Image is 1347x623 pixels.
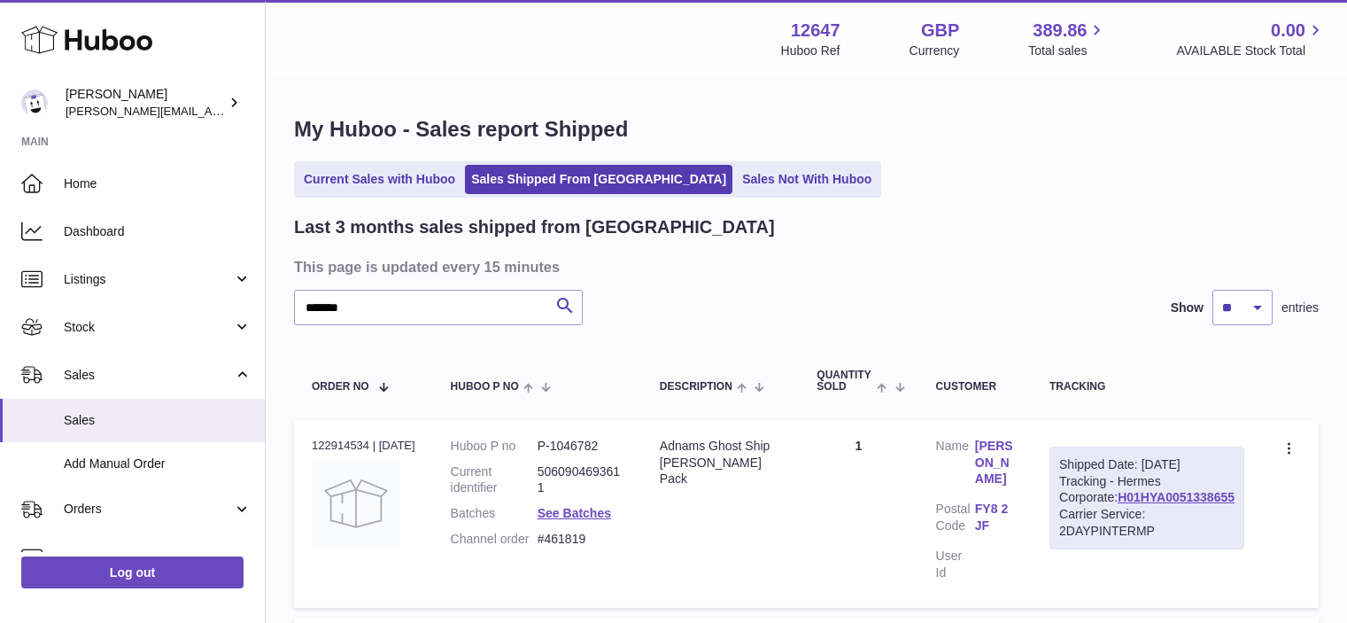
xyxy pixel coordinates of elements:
[298,165,461,194] a: Current Sales with Huboo
[21,557,244,588] a: Log out
[660,381,732,393] span: Description
[66,104,450,118] span: [PERSON_NAME][EMAIL_ADDRESS][PERSON_NAME][DOMAIN_NAME]
[451,438,538,455] dt: Huboo P no
[1059,456,1235,473] div: Shipped Date: [DATE]
[781,43,840,59] div: Huboo Ref
[538,463,624,497] dd: 5060904693611
[64,456,252,472] span: Add Manual Order
[64,412,252,429] span: Sales
[1049,381,1244,393] div: Tracking
[451,381,519,393] span: Huboo P no
[64,223,252,240] span: Dashboard
[1271,19,1305,43] span: 0.00
[451,505,538,522] dt: Batches
[1033,19,1087,43] span: 389.86
[936,548,975,581] dt: User Id
[64,501,233,518] span: Orders
[936,438,975,493] dt: Name
[736,165,878,194] a: Sales Not With Huboo
[64,175,252,192] span: Home
[1281,300,1319,316] span: entries
[66,86,225,120] div: [PERSON_NAME]
[64,271,233,288] span: Listings
[294,215,775,239] h2: Last 3 months sales shipped from [GEOGRAPHIC_DATA]
[1118,490,1235,504] a: H01HYA0051338655
[451,463,538,497] dt: Current identifier
[1028,19,1107,59] a: 389.86 Total sales
[1028,43,1107,59] span: Total sales
[294,257,1314,276] h3: This page is updated every 15 minutes
[1049,447,1244,549] div: Tracking - Hermes Corporate:
[910,43,960,59] div: Currency
[975,501,1014,534] a: FY8 2JF
[451,531,538,548] dt: Channel order
[1176,19,1326,59] a: 0.00 AVAILABLE Stock Total
[64,319,233,336] span: Stock
[660,438,781,488] div: Adnams Ghost Ship [PERSON_NAME] Pack
[64,367,233,384] span: Sales
[538,506,611,520] a: See Batches
[538,438,624,455] dd: P-1046782
[936,501,975,539] dt: Postal Code
[817,370,872,393] span: Quantity Sold
[921,19,959,43] strong: GBP
[975,438,1014,488] a: [PERSON_NAME]
[312,381,369,393] span: Order No
[312,438,415,454] div: 122914534 | [DATE]
[1059,506,1235,540] div: Carrier Service: 2DAYPINTERMP
[538,531,624,548] dd: #461819
[312,459,400,548] img: no-photo.jpg
[21,90,48,116] img: peter@pinter.co.uk
[1171,300,1204,316] label: Show
[64,549,252,565] span: Usage
[294,115,1319,144] h1: My Huboo - Sales report Shipped
[465,165,732,194] a: Sales Shipped From [GEOGRAPHIC_DATA]
[936,381,1014,393] div: Customer
[791,19,840,43] strong: 12647
[799,420,917,608] td: 1
[1176,43,1326,59] span: AVAILABLE Stock Total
